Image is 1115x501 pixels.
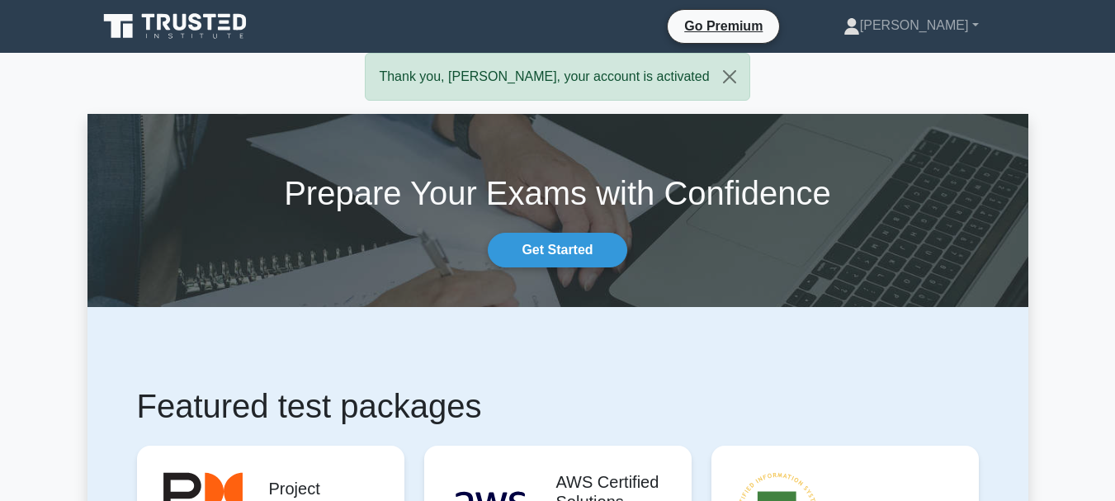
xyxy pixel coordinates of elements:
[137,386,979,426] h1: Featured test packages
[488,233,626,267] a: Get Started
[674,16,772,36] a: Go Premium
[87,173,1028,213] h1: Prepare Your Exams with Confidence
[710,54,749,100] button: Close
[804,9,1018,42] a: [PERSON_NAME]
[365,53,749,101] div: Thank you, [PERSON_NAME], your account is activated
